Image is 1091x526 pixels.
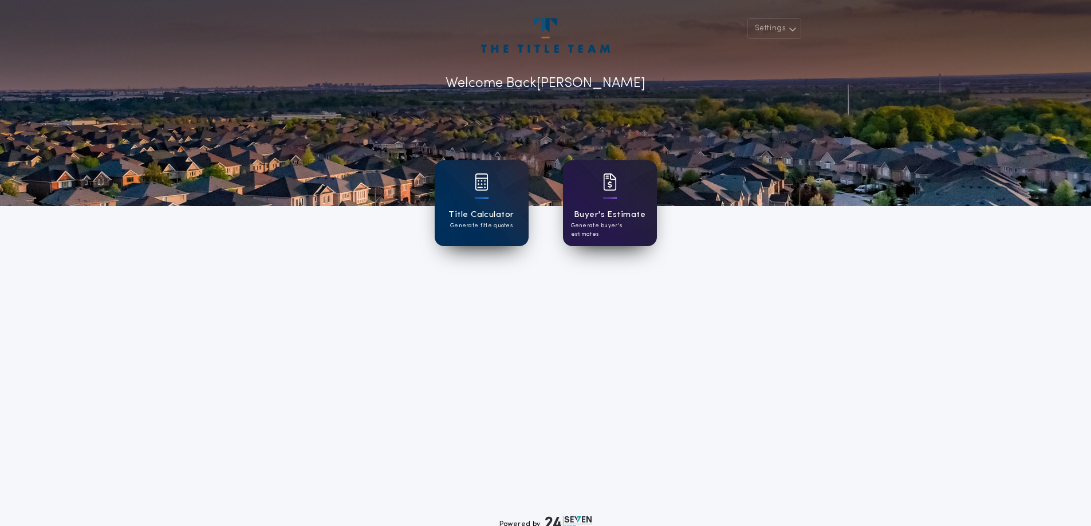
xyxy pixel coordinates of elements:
[450,222,513,230] p: Generate title quotes
[574,208,645,222] h1: Buyer's Estimate
[475,173,489,191] img: card icon
[481,18,609,53] img: account-logo
[603,173,617,191] img: card icon
[563,160,657,246] a: card iconBuyer's EstimateGenerate buyer's estimates
[448,208,514,222] h1: Title Calculator
[571,222,649,239] p: Generate buyer's estimates
[435,160,529,246] a: card iconTitle CalculatorGenerate title quotes
[446,73,645,94] p: Welcome Back [PERSON_NAME]
[747,18,801,39] button: Settings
